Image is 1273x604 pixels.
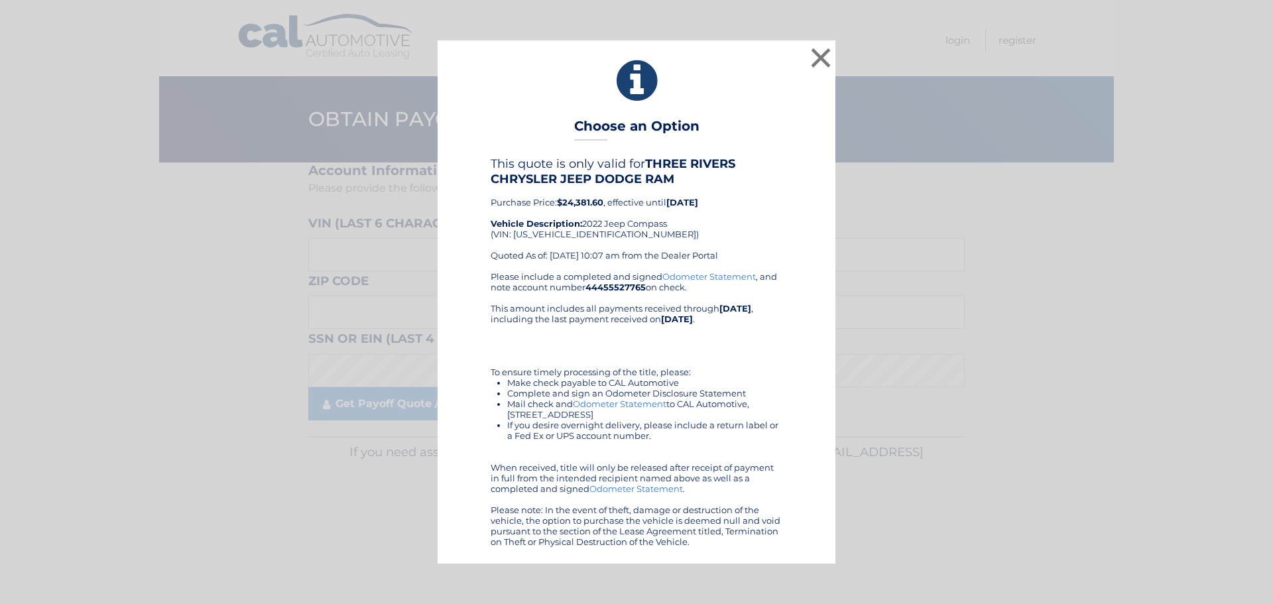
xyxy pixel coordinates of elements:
b: [DATE] [719,303,751,314]
li: Mail check and to CAL Automotive, [STREET_ADDRESS] [507,398,782,420]
a: Odometer Statement [662,271,756,282]
b: THREE RIVERS CHRYSLER JEEP DODGE RAM [491,156,735,186]
a: Odometer Statement [589,483,683,494]
div: Please include a completed and signed , and note account number on check. This amount includes al... [491,271,782,547]
b: [DATE] [661,314,693,324]
h4: This quote is only valid for [491,156,782,186]
button: × [808,44,834,71]
strong: Vehicle Description: [491,218,582,229]
li: Make check payable to CAL Automotive [507,377,782,388]
b: [DATE] [666,197,698,208]
b: $24,381.60 [557,197,603,208]
div: Purchase Price: , effective until 2022 Jeep Compass (VIN: [US_VEHICLE_IDENTIFICATION_NUMBER]) Quo... [491,156,782,271]
li: If you desire overnight delivery, please include a return label or a Fed Ex or UPS account number. [507,420,782,441]
b: 44455527765 [585,282,646,292]
a: Odometer Statement [573,398,666,409]
h3: Choose an Option [574,118,699,141]
li: Complete and sign an Odometer Disclosure Statement [507,388,782,398]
